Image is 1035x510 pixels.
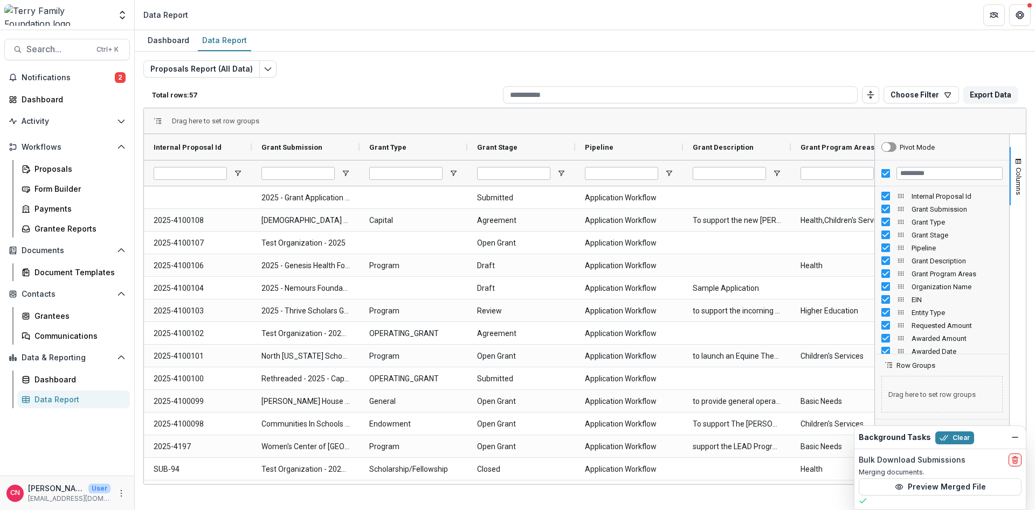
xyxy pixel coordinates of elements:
[22,94,121,105] div: Dashboard
[862,86,879,103] button: Toggle auto height
[28,483,84,494] p: [PERSON_NAME]
[22,143,113,152] span: Workflows
[477,209,565,232] span: Agreement
[261,458,350,480] span: Test Organization - 2025 - Capital Campaign/Endowment Application
[875,345,1009,358] div: Awarded Date Column
[261,167,335,180] input: Grant Submission Filter Input
[912,270,1003,278] span: Grant Program Areas
[154,345,242,367] span: 2025-4100101
[665,169,673,178] button: Open Filter Menu
[1009,453,1022,466] button: delete
[154,458,242,480] span: SUB-94
[34,267,121,278] div: Document Templates
[4,39,130,60] button: Search...
[477,143,517,151] span: Grant Stage
[693,167,766,180] input: Grant Description Filter Input
[152,91,499,99] p: Total rows: 57
[22,246,113,255] span: Documents
[261,255,350,277] span: 2025 - Genesis Health Foundation - Program or Project
[261,143,322,151] span: Grant Submission
[17,327,130,345] a: Communications
[1009,431,1022,444] button: Dismiss
[34,203,121,214] div: Payments
[935,431,974,444] button: Clear
[154,143,222,151] span: Internal Proposal Id
[154,413,242,435] span: 2025-4100098
[94,44,121,55] div: Ctrl + K
[477,323,565,345] span: Agreement
[154,232,242,254] span: 2025-4100107
[983,4,1005,26] button: Partners
[369,255,458,277] span: Program
[859,456,965,465] h2: Bulk Download Submissions
[154,323,242,345] span: 2025-4100102
[4,4,111,26] img: Terry Family Foundation logo
[1015,167,1023,195] span: Columns
[585,255,673,277] span: Application Workflow
[4,113,130,130] button: Open Activity
[261,345,350,367] span: North [US_STATE] School of Special Education - 2025 - Grant Application Form - Program or Project
[34,223,121,234] div: Grantee Reports
[875,280,1009,293] div: Organization Name Column
[17,200,130,218] a: Payments
[585,209,673,232] span: Application Workflow
[172,117,259,125] span: Drag here to set row groups
[801,255,889,277] span: Health
[369,167,443,180] input: Grant Type Filter Input
[801,167,874,180] input: Grant Program Areas Filter Input
[341,169,350,178] button: Open Filter Menu
[143,9,188,20] div: Data Report
[369,436,458,458] span: Program
[154,255,242,277] span: 2025-4100106
[477,255,565,277] span: Draft
[22,353,113,362] span: Data & Reporting
[143,30,194,51] a: Dashboard
[154,368,242,390] span: 2025-4100100
[912,257,1003,265] span: Grant Description
[88,484,111,493] p: User
[912,231,1003,239] span: Grant Stage
[261,436,350,458] span: Women's Center of [GEOGRAPHIC_DATA] - 2025 - Grant Application Form - Program or Project
[261,413,350,435] span: Communities In Schools Of [GEOGRAPHIC_DATA] - 2025 - Capital Campaign/Endowment Application
[875,306,1009,319] div: Entity Type Column
[912,218,1003,226] span: Grant Type
[896,167,1003,180] input: Filter Columns Input
[477,413,565,435] span: Open Grant
[801,436,889,458] span: Basic Needs
[477,390,565,413] span: Open Grant
[963,86,1018,103] button: Export Data
[34,374,121,385] div: Dashboard
[801,300,889,322] span: Higher Education
[369,300,458,322] span: Program
[261,323,350,345] span: Test Organization - 2025 - Communication Guidelines
[801,458,889,480] span: Health
[875,319,1009,332] div: Requested Amount Column
[154,167,227,180] input: Internal Proposal Id Filter Input
[477,458,565,480] span: Closed
[859,433,931,442] h2: Background Tasks
[115,72,126,83] span: 2
[4,90,130,108] a: Dashboard
[26,44,90,54] span: Search...
[912,322,1003,330] span: Requested Amount
[34,163,121,174] div: Proposals
[585,187,673,209] span: Application Workflow
[912,244,1003,252] span: Pipeline
[477,436,565,458] span: Open Grant
[17,307,130,325] a: Grantees
[17,371,130,388] a: Dashboard
[693,436,781,458] span: support the LEAD Program
[261,277,350,299] span: 2025 - Nemours Foundation Grant Application Form - Program or Project
[585,436,673,458] span: Application Workflow
[477,368,565,390] span: Submitted
[17,160,130,178] a: Proposals
[4,69,130,86] button: Notifications2
[369,323,458,345] span: OPERATING_GRANT
[875,228,1009,241] div: Grant Stage Column
[585,390,673,413] span: Application Workflow
[585,277,673,299] span: Application Workflow
[477,187,565,209] span: Submitted
[1009,4,1031,26] button: Get Help
[585,323,673,345] span: Application Workflow
[17,390,130,408] a: Data Report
